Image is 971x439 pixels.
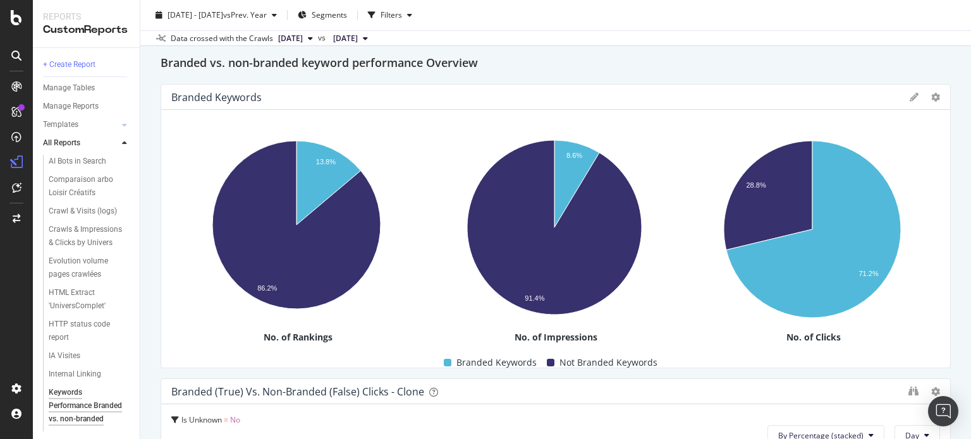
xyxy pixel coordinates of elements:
a: HTTP status code report [49,318,131,344]
div: Internal Linking [49,368,101,381]
text: 28.8% [747,181,766,189]
a: AI Bots in Search [49,155,131,168]
a: IA Visites [49,349,131,363]
div: CustomReports [43,23,130,37]
a: Manage Tables [43,81,131,95]
a: Templates [43,118,118,131]
span: Segments [312,9,347,20]
span: [DATE] - [DATE] [168,9,223,20]
div: Keywords Performance Branded vs. non-branded [49,386,125,426]
div: Open Intercom Messenger [928,396,958,426]
svg: A chart. [171,134,421,322]
div: Manage Reports [43,100,99,113]
span: = [224,414,228,425]
h2: Branded vs. non-branded keyword performance Overview [161,54,478,74]
a: Comparaison arbo Loisir Créatifs [49,173,131,200]
svg: A chart. [687,134,937,331]
div: Manage Tables [43,81,95,95]
text: 13.8% [316,158,336,165]
span: 2025 Aug. 11th [278,33,303,44]
div: HTTP status code report [49,318,120,344]
text: 8.6% [566,152,582,159]
a: Crawl & Visits (logs) [49,205,131,218]
div: Branded Keywords [171,91,262,104]
div: Reports [43,10,130,23]
div: IA Visites [49,349,80,363]
div: Data crossed with the Crawls [171,33,273,44]
a: HTML Extract 'UniversComplet' [49,286,131,313]
div: Filters [381,9,402,20]
button: [DATE] [273,31,318,46]
a: All Reports [43,136,118,150]
div: AI Bots in Search [49,155,106,168]
span: Is Unknown [181,414,222,425]
button: [DATE] - [DATE]vsPrev. Year [150,5,282,25]
a: Keywords Performance Branded vs. non-branded [49,386,131,426]
span: No [230,414,240,425]
div: + Create Report [43,58,95,71]
div: Comparaison arbo Loisir Créatifs [49,173,123,200]
text: 86.2% [257,284,277,292]
span: vs [318,32,328,44]
span: vs Prev. Year [223,9,267,20]
div: Crawl & Visits (logs) [49,205,117,218]
a: Internal Linking [49,368,131,381]
button: [DATE] [328,31,373,46]
div: No. of Rankings [171,331,424,344]
span: Branded Keywords [456,355,537,370]
div: Crawls & Impressions & Clicks by Univers [49,223,124,250]
div: Branded vs. non-branded keyword performance Overview [161,54,951,74]
div: No. of Clicks [687,331,940,344]
a: Evolution volume pages crawlées [49,255,131,281]
text: 71.2% [858,270,878,277]
div: All Reports [43,136,80,150]
a: Crawls & Impressions & Clicks by Univers [49,223,131,250]
button: Segments [293,5,352,25]
div: Branded KeywordsA chart.No. of RankingsA chart.No. of ImpressionsA chart.No. of ClicksBranded Key... [161,84,951,368]
svg: A chart. [429,134,679,328]
span: 2024 Aug. 12th [333,33,358,44]
div: No. of Impressions [429,331,682,344]
div: binoculars [908,386,919,396]
span: Not Branded Keywords [559,355,657,370]
text: 91.4% [525,295,544,303]
a: + Create Report [43,58,131,71]
div: Evolution volume pages crawlées [49,255,123,281]
a: Manage Reports [43,100,131,113]
div: Branded (true) vs. Non-Branded (false) Clicks - Clone [171,385,424,398]
div: HTML Extract 'UniversComplet' [49,286,122,313]
div: Templates [43,118,78,131]
button: Filters [363,5,417,25]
